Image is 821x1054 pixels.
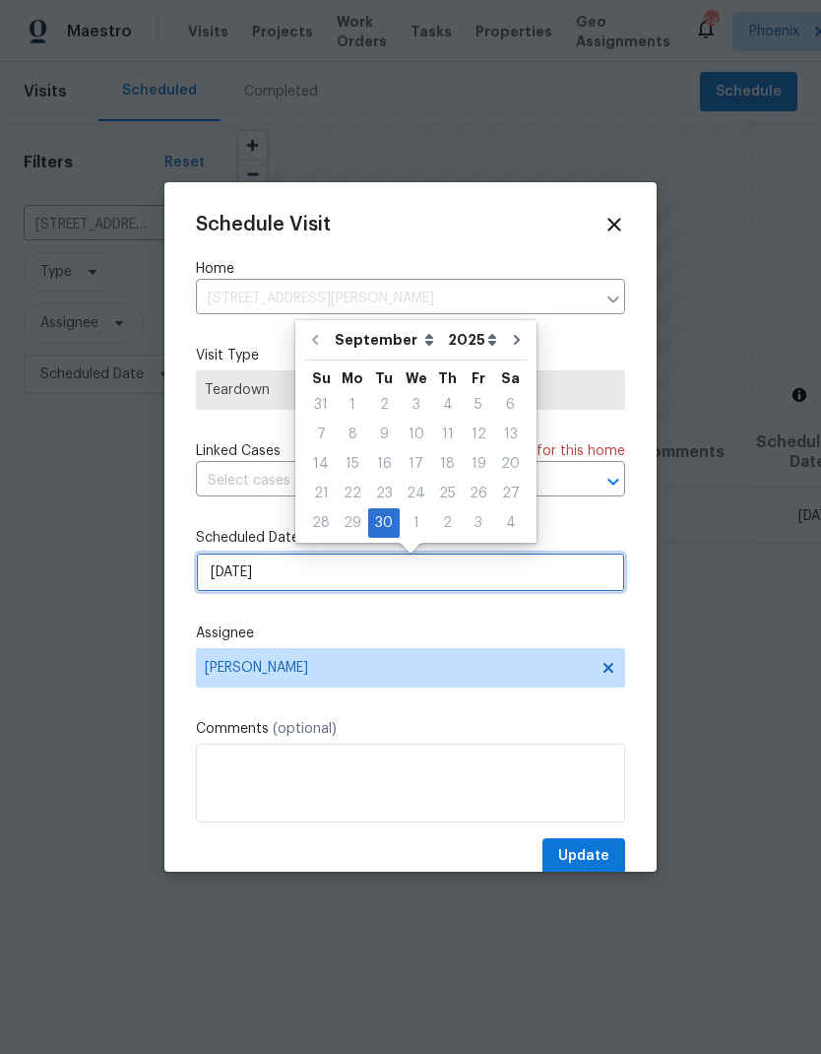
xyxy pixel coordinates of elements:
div: Tue Sep 02 2025 [368,390,400,420]
div: 10 [400,421,432,448]
div: Thu Sep 18 2025 [432,449,463,479]
label: Comments [196,719,625,739]
div: Sat Sep 20 2025 [494,449,527,479]
div: Sat Sep 27 2025 [494,479,527,508]
div: 28 [305,509,337,537]
span: Close [603,214,625,235]
div: Sun Sep 21 2025 [305,479,337,508]
div: 29 [337,509,368,537]
div: 4 [432,391,463,419]
span: Update [558,844,609,869]
div: 21 [305,480,337,507]
div: 23 [368,480,400,507]
label: Home [196,259,625,279]
div: Wed Sep 17 2025 [400,449,432,479]
div: Fri Oct 03 2025 [463,508,494,538]
div: 1 [337,391,368,419]
abbr: Wednesday [406,371,427,385]
button: Go to previous month [300,320,330,360]
label: Assignee [196,624,625,643]
div: 15 [337,450,368,478]
div: 8 [337,421,368,448]
input: Enter in an address [196,284,596,314]
label: Visit Type [196,346,625,365]
span: Linked Cases [196,441,281,461]
abbr: Tuesday [375,371,393,385]
div: Sat Sep 06 2025 [494,390,527,420]
div: 3 [463,509,494,537]
div: 17 [400,450,432,478]
div: Mon Sep 08 2025 [337,420,368,449]
div: 12 [463,421,494,448]
div: Fri Sep 26 2025 [463,479,494,508]
div: 14 [305,450,337,478]
div: Mon Sep 15 2025 [337,449,368,479]
div: Thu Oct 02 2025 [432,508,463,538]
div: 22 [337,480,368,507]
div: 19 [463,450,494,478]
div: 6 [494,391,527,419]
abbr: Saturday [501,371,520,385]
div: Fri Sep 05 2025 [463,390,494,420]
div: 5 [463,391,494,419]
div: Fri Sep 19 2025 [463,449,494,479]
div: Wed Sep 10 2025 [400,420,432,449]
label: Scheduled Date [196,528,625,548]
div: 16 [368,450,400,478]
div: 24 [400,480,432,507]
abbr: Friday [472,371,485,385]
div: Tue Sep 30 2025 [368,508,400,538]
div: 31 [305,391,337,419]
input: M/D/YYYY [196,553,625,592]
div: 27 [494,480,527,507]
abbr: Sunday [312,371,331,385]
button: Go to next month [502,320,532,360]
div: Wed Oct 01 2025 [400,508,432,538]
div: 13 [494,421,527,448]
span: [PERSON_NAME] [205,660,591,676]
div: Wed Sep 03 2025 [400,390,432,420]
div: Mon Sep 22 2025 [337,479,368,508]
div: Mon Sep 29 2025 [337,508,368,538]
div: 4 [494,509,527,537]
abbr: Thursday [438,371,457,385]
div: 20 [494,450,527,478]
div: Thu Sep 11 2025 [432,420,463,449]
div: Mon Sep 01 2025 [337,390,368,420]
input: Select cases [196,466,570,496]
select: Month [330,325,443,355]
div: 25 [432,480,463,507]
div: Thu Sep 04 2025 [432,390,463,420]
div: Sun Sep 14 2025 [305,449,337,479]
div: 18 [432,450,463,478]
abbr: Monday [342,371,363,385]
select: Year [443,325,502,355]
div: 2 [432,509,463,537]
div: 26 [463,480,494,507]
div: Sun Aug 31 2025 [305,390,337,420]
div: 2 [368,391,400,419]
div: Sat Oct 04 2025 [494,508,527,538]
div: Sat Sep 13 2025 [494,420,527,449]
div: 1 [400,509,432,537]
div: 7 [305,421,337,448]
div: Thu Sep 25 2025 [432,479,463,508]
span: Teardown [205,380,616,400]
div: Tue Sep 23 2025 [368,479,400,508]
div: 30 [368,509,400,537]
div: Wed Sep 24 2025 [400,479,432,508]
div: 3 [400,391,432,419]
button: Open [600,468,627,495]
span: Schedule Visit [196,215,331,234]
div: Tue Sep 16 2025 [368,449,400,479]
div: Sun Sep 28 2025 [305,508,337,538]
div: Fri Sep 12 2025 [463,420,494,449]
div: Tue Sep 09 2025 [368,420,400,449]
div: Sun Sep 07 2025 [305,420,337,449]
button: Update [542,838,625,875]
div: 11 [432,421,463,448]
span: (optional) [273,722,337,736]
div: 9 [368,421,400,448]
